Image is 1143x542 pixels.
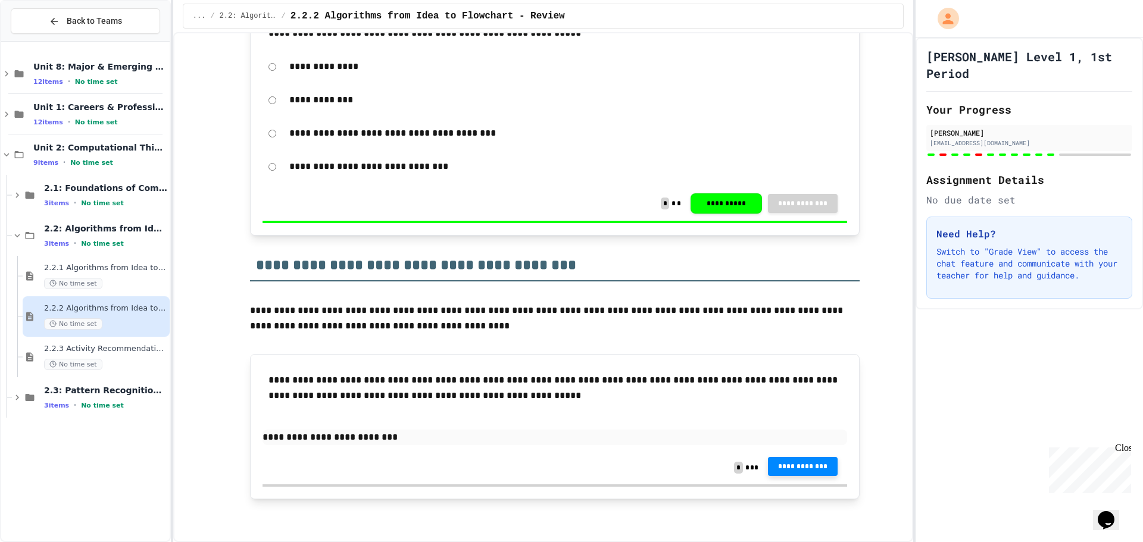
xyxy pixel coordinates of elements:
span: No time set [75,118,118,126]
iframe: chat widget [1093,494,1131,530]
span: 3 items [44,199,69,207]
span: No time set [75,78,118,86]
span: 2.2: Algorithms from Idea to Flowchart [44,223,167,234]
span: No time set [70,159,113,167]
span: • [63,158,65,167]
span: • [74,198,76,208]
span: 2.2: Algorithms from Idea to Flowchart [220,11,277,21]
button: Back to Teams [11,8,160,34]
h1: [PERSON_NAME] Level 1, 1st Period [926,48,1132,82]
span: • [74,239,76,248]
span: Back to Teams [67,15,122,27]
span: No time set [44,359,102,370]
span: • [74,400,76,410]
p: Switch to "Grade View" to access the chat feature and communicate with your teacher for help and ... [936,246,1122,281]
span: • [68,77,70,86]
div: [PERSON_NAME] [930,127,1129,138]
span: / [282,11,286,21]
span: 3 items [44,240,69,247]
span: • [68,117,70,127]
span: No time set [81,402,124,409]
span: 2.3: Pattern Recognition & Decomposition [44,385,167,396]
span: 2.2.2 Algorithms from Idea to Flowchart - Review [291,9,565,23]
h3: Need Help? [936,227,1122,241]
span: Unit 2: Computational Thinking & Problem-Solving [33,142,167,153]
span: 2.2.2 Algorithms from Idea to Flowchart - Review [44,303,167,314]
div: Chat with us now!Close [5,5,82,76]
div: No due date set [926,193,1132,207]
span: No time set [81,240,124,247]
span: 3 items [44,402,69,409]
span: No time set [44,318,102,330]
span: 2.2.1 Algorithms from Idea to Flowchart [44,263,167,273]
span: 2.2.3 Activity Recommendation Algorithm [44,344,167,354]
div: My Account [925,5,962,32]
div: [EMAIL_ADDRESS][DOMAIN_NAME] [930,139,1129,148]
h2: Assignment Details [926,171,1132,188]
iframe: chat widget [1044,443,1131,493]
span: 9 items [33,159,58,167]
span: ... [193,11,206,21]
span: / [210,11,214,21]
span: No time set [44,278,102,289]
span: 12 items [33,78,63,86]
span: Unit 1: Careers & Professionalism [33,102,167,112]
span: 2.1: Foundations of Computational Thinking [44,183,167,193]
span: No time set [81,199,124,207]
span: 12 items [33,118,63,126]
span: Unit 8: Major & Emerging Technologies [33,61,167,72]
h2: Your Progress [926,101,1132,118]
